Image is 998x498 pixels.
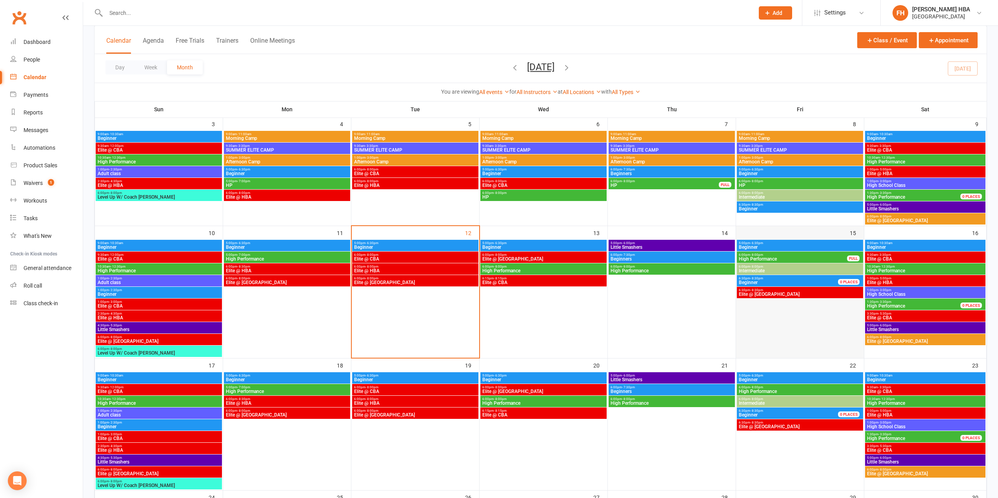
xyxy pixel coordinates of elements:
[610,268,733,273] span: High Performance
[867,148,984,152] span: Elite @ CBA
[24,109,43,116] div: Reports
[109,288,122,292] span: - 2:30pm
[736,101,864,118] th: Fri
[479,89,509,95] a: All events
[482,144,605,148] span: 9:30am
[610,241,733,245] span: 5:00pm
[509,89,516,95] strong: for
[725,117,736,130] div: 7
[610,183,719,188] span: HP
[10,174,83,192] a: Waivers 1
[97,156,220,159] span: 10:30am
[24,215,38,221] div: Tasks
[48,179,54,186] span: 1
[365,253,378,257] span: - 8:00pm
[622,168,635,171] span: - 7:30pm
[225,159,349,164] span: Afternoon Camp
[10,227,83,245] a: What's New
[465,226,479,239] div: 12
[97,257,220,261] span: Elite @ CBA
[738,136,862,141] span: Morning Camp
[10,69,83,86] a: Calendar
[750,144,763,148] span: - 3:30pm
[596,117,607,130] div: 6
[867,136,984,141] span: Beginner
[354,265,477,268] span: 6:00pm
[867,218,984,223] span: Elite @ [GEOGRAPHIC_DATA]
[354,241,477,245] span: 5:00pm
[468,117,479,130] div: 5
[212,117,223,130] div: 3
[225,253,349,257] span: 5:00pm
[237,277,250,280] span: - 8:00pm
[237,168,250,171] span: - 6:30pm
[97,277,220,280] span: 1:00pm
[365,277,378,280] span: - 8:00pm
[972,226,986,239] div: 16
[878,168,891,171] span: - 5:00pm
[24,300,58,306] div: Class check-in
[494,179,507,183] span: - 8:00pm
[105,60,135,74] button: Day
[738,195,862,199] span: Intermediate
[24,283,42,289] div: Roll call
[867,203,984,206] span: 5:00pm
[365,241,378,245] span: - 6:30pm
[867,253,984,257] span: 9:30am
[24,56,40,63] div: People
[167,60,203,74] button: Month
[838,279,860,285] div: 0 PLACES
[482,136,605,141] span: Morning Camp
[365,168,378,171] span: - 8:00pm
[97,179,220,183] span: 2:30pm
[494,277,507,280] span: - 8:15pm
[622,253,635,257] span: - 7:30pm
[608,101,736,118] th: Thu
[494,241,507,245] span: - 6:30pm
[759,6,792,20] button: Add
[867,194,905,200] span: High Performance
[738,171,862,176] span: Beginner
[482,159,605,164] span: Afternoon Camp
[109,144,124,148] span: - 12:00pm
[354,159,477,164] span: Afternoon Camp
[610,132,733,136] span: 9:00am
[482,268,605,273] span: High Performance
[109,132,123,136] span: - 10:30am
[773,10,782,16] span: Add
[365,265,378,268] span: - 8:00pm
[880,265,895,268] span: - 12:30pm
[880,156,895,159] span: - 12:30pm
[225,171,349,176] span: Beginner
[237,179,250,183] span: - 7:00pm
[867,280,984,285] span: Elite @ HBA
[563,89,601,95] a: All Locations
[912,13,970,20] div: [GEOGRAPHIC_DATA]
[97,268,220,273] span: High Performance
[482,277,605,280] span: 6:15pm
[622,265,635,268] span: - 8:00pm
[738,245,862,250] span: Beginner
[482,148,605,152] span: SUMMER ELITE CAMP
[97,136,220,141] span: Beginner
[750,132,764,136] span: - 11:00am
[738,257,847,261] span: High Performance
[610,253,733,257] span: 6:00pm
[97,241,220,245] span: 9:00am
[867,183,984,188] span: High School Class
[738,159,862,164] span: Afternoon Camp
[482,179,605,183] span: 6:00pm
[24,145,55,151] div: Automations
[482,241,605,245] span: 5:00pm
[97,148,220,152] span: Elite @ CBA
[738,253,847,257] span: 6:00pm
[354,136,477,141] span: Morning Camp
[354,132,477,136] span: 9:00am
[878,144,891,148] span: - 3:30pm
[516,89,558,95] a: All Instructors
[482,191,605,195] span: 6:00pm
[867,168,984,171] span: 1:00pm
[893,5,908,21] div: FH
[97,171,220,176] span: Adult class
[878,253,891,257] span: - 3:30pm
